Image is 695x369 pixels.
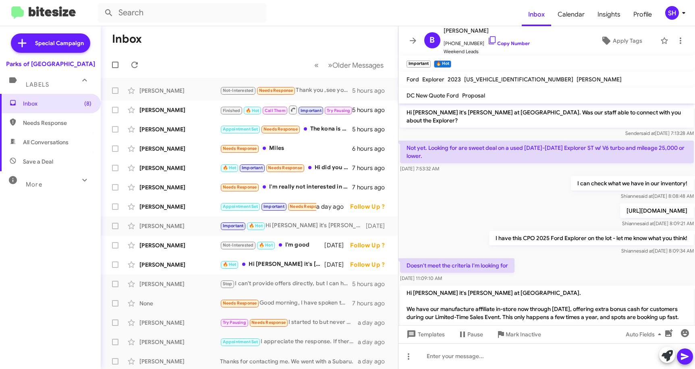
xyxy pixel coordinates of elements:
[398,327,451,342] button: Templates
[641,130,655,136] span: said at
[223,88,254,93] span: Not-Interested
[139,241,220,249] div: [PERSON_NAME]
[23,100,91,108] span: Inbox
[220,318,358,327] div: I started to but never heard back on if they could get me into it or not
[251,320,286,325] span: Needs Response
[23,158,53,166] span: Save a Deal
[332,61,384,70] span: Older Messages
[622,220,693,226] span: Shianne [DATE] 8:09:21 AM
[84,100,91,108] span: (8)
[139,203,220,211] div: [PERSON_NAME]
[220,86,352,95] div: Thank you ,see you soon to get my truck serviced
[591,3,627,26] a: Insights
[139,125,220,133] div: [PERSON_NAME]
[551,3,591,26] span: Calendar
[223,165,237,170] span: 🔥 Hot
[263,126,298,132] span: Needs Response
[626,327,664,342] span: Auto Fields
[400,105,694,128] p: Hi [PERSON_NAME] it's [PERSON_NAME] at [GEOGRAPHIC_DATA]. Was our staff able to connect with you ...
[220,163,352,172] div: Hi did you get the numbers for me ?
[627,3,658,26] a: Profile
[23,138,68,146] span: All Conversations
[223,204,258,209] span: Appointment Set
[451,327,490,342] button: Pause
[400,258,515,273] p: Doesn't meet the criteria I'm looking for
[316,203,350,211] div: a day ago
[444,26,530,35] span: [PERSON_NAME]
[613,33,642,48] span: Apply Tags
[638,193,652,199] span: said at
[259,88,293,93] span: Needs Response
[352,299,391,307] div: 7 hours ago
[223,339,258,344] span: Appointment Set
[259,243,273,248] span: 🔥 Hot
[464,76,573,83] span: [US_VEHICLE_IDENTIFICATION_NUMBER]
[489,231,693,245] p: I have this CPO 2025 Ford Explorer on the lot - let me know what you think!
[220,105,352,115] div: Inbound Call
[6,60,95,68] div: Parks of [GEOGRAPHIC_DATA]
[400,286,694,340] p: Hi [PERSON_NAME] it's [PERSON_NAME] at [GEOGRAPHIC_DATA]. We have our manufacture affiliate in-st...
[139,145,220,153] div: [PERSON_NAME]
[220,202,316,211] div: Will do!
[223,320,246,325] span: Try Pausing
[246,108,259,113] span: 🔥 Hot
[223,126,258,132] span: Appointment Set
[324,241,350,249] div: [DATE]
[35,39,84,47] span: Special Campaign
[407,76,419,83] span: Ford
[139,357,220,365] div: [PERSON_NAME]
[98,3,267,23] input: Search
[490,327,548,342] button: Mark Inactive
[506,327,541,342] span: Mark Inactive
[223,146,257,151] span: Needs Response
[112,33,142,46] h1: Inbox
[621,248,693,254] span: Shianne [DATE] 8:09:34 AM
[220,182,352,192] div: I'm really not interested in starting over with payments that would be most likely higher payment...
[242,165,263,170] span: Important
[429,34,435,47] span: B
[407,92,459,99] span: DC New Quote Ford
[586,33,656,48] button: Apply Tags
[139,319,220,327] div: [PERSON_NAME]
[444,48,530,56] span: Weekend Leads
[223,301,257,306] span: Needs Response
[139,261,220,269] div: [PERSON_NAME]
[405,327,445,342] span: Templates
[352,106,391,114] div: 5 hours ago
[571,176,693,191] p: I can check what we have in our inventory!
[220,337,358,346] div: I appreciate the response. If there's anything we can do to earn your business please let us know.
[26,81,49,88] span: Labels
[26,181,42,188] span: More
[309,57,324,73] button: Previous
[23,119,91,127] span: Needs Response
[352,183,391,191] div: 7 hours ago
[220,299,352,308] div: Good morning, I have spoken to two of your salespeople and told them that I may be interested in ...
[139,299,220,307] div: None
[352,164,391,172] div: 7 hours ago
[220,357,358,365] div: Thanks for contacting me. We went with a Subaru.
[323,57,388,73] button: Next
[265,108,286,113] span: Call Them
[358,338,392,346] div: a day ago
[358,319,392,327] div: a day ago
[324,261,350,269] div: [DATE]
[619,327,671,342] button: Auto Fields
[422,76,444,83] span: Explorer
[223,223,244,228] span: Important
[364,222,392,230] div: [DATE]
[220,240,324,250] div: I'm good
[220,124,352,134] div: The kona is way to small
[220,144,352,153] div: Miles
[139,183,220,191] div: [PERSON_NAME]
[139,338,220,346] div: [PERSON_NAME]
[448,76,461,83] span: 2023
[522,3,551,26] span: Inbox
[352,280,391,288] div: 5 hours ago
[139,280,220,288] div: [PERSON_NAME]
[658,6,686,20] button: SH
[639,248,653,254] span: said at
[11,33,90,53] a: Special Campaign
[139,106,220,114] div: [PERSON_NAME]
